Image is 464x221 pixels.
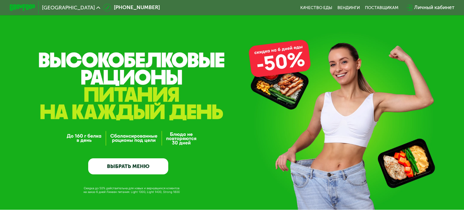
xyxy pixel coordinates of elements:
[103,4,159,12] a: [PHONE_NUMBER]
[42,5,95,10] span: [GEOGRAPHIC_DATA]
[300,5,332,10] a: Качество еды
[337,5,360,10] a: Вендинги
[414,4,454,12] div: Личный кабинет
[88,158,169,174] a: ВЫБРАТЬ МЕНЮ
[365,5,398,10] div: поставщикам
